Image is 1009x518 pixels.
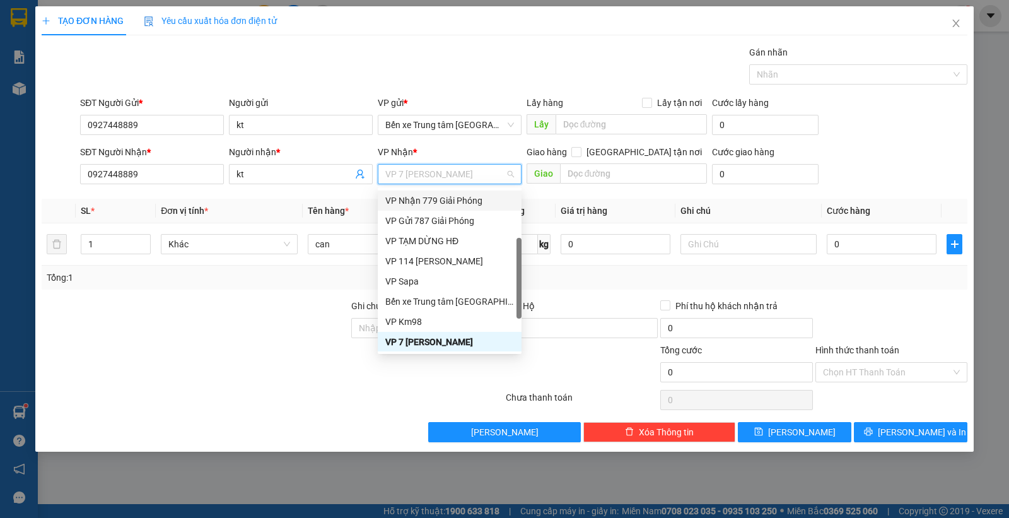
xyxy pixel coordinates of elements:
span: close [951,18,961,28]
input: Dọc đường [556,114,708,134]
div: VP Km98 [378,312,522,332]
span: kg [538,234,551,254]
input: 0 [561,234,670,254]
span: SL [81,206,91,216]
button: deleteXóa Thông tin [583,422,735,442]
span: Lấy tận nơi [652,96,707,110]
span: Thu Hộ [506,301,535,311]
span: [GEOGRAPHIC_DATA] tận nơi [581,145,707,159]
div: VP TẠM DỪNG HĐ [385,234,514,248]
label: Hình thức thanh toán [815,345,899,355]
span: Đơn vị tính [161,206,208,216]
label: Gán nhãn [749,47,788,57]
input: Cước lấy hàng [712,115,819,135]
span: Tên hàng [308,206,349,216]
span: [PERSON_NAME] [471,425,539,439]
span: [PERSON_NAME] và In [878,425,966,439]
div: VP 114 Trần Nhật Duật [378,251,522,271]
button: delete [47,234,67,254]
div: VP Gửi 787 Giải Phóng [378,211,522,231]
div: VP 114 [PERSON_NAME] [385,254,514,268]
div: Tổng: 1 [47,271,390,285]
div: VP 7 [PERSON_NAME] [385,335,514,349]
div: VP Km98 [385,315,514,329]
span: Phí thu hộ khách nhận trả [670,299,783,313]
span: Xóa Thông tin [639,425,694,439]
input: Ghi chú đơn hàng [351,318,503,338]
span: Giá trị hàng [561,206,607,216]
th: Ghi chú [675,199,822,223]
input: Dọc đường [560,163,708,184]
span: Lấy [527,114,556,134]
span: save [754,427,763,437]
div: VP Sapa [385,274,514,288]
span: Cước hàng [827,206,870,216]
div: Người gửi [229,96,373,110]
div: SĐT Người Nhận [80,145,224,159]
div: VP Sapa [378,271,522,291]
span: TẠO ĐƠN HÀNG [42,16,124,26]
span: Tổng cước [660,345,702,355]
img: icon [144,16,154,26]
div: Người nhận [229,145,373,159]
button: save[PERSON_NAME] [738,422,851,442]
div: Chưa thanh toán [504,391,659,413]
span: Yêu cầu xuất hóa đơn điện tử [144,16,277,26]
input: Ghi Chú [680,234,817,254]
div: Bến xe Trung tâm [GEOGRAPHIC_DATA] [385,295,514,309]
span: Lấy hàng [527,98,563,108]
span: printer [864,427,873,437]
span: user-add [355,169,365,179]
span: Khác [168,235,289,254]
div: Bến xe Trung tâm Lào Cai [378,291,522,312]
label: Ghi chú đơn hàng [351,301,421,311]
label: Cước giao hàng [712,147,774,157]
input: VD: Bàn, Ghế [308,234,444,254]
div: SĐT Người Gửi [80,96,224,110]
label: Cước lấy hàng [712,98,769,108]
span: Giao [527,163,560,184]
div: VP Nhận 779 Giải Phóng [378,191,522,211]
button: printer[PERSON_NAME] và In [854,422,967,442]
span: [PERSON_NAME] [768,425,836,439]
span: VP Nhận [378,147,413,157]
div: VP 7 Phạm Văn Đồng [378,332,522,352]
div: VP TẠM DỪNG HĐ [378,231,522,251]
span: plus [42,16,50,25]
button: [PERSON_NAME] [428,422,580,442]
button: plus [947,234,962,254]
span: delete [625,427,634,437]
div: VP gửi [378,96,522,110]
button: Close [938,6,974,42]
span: Giao hàng [527,147,567,157]
span: Bến xe Trung tâm Lào Cai [385,115,514,134]
input: Cước giao hàng [712,164,819,184]
div: VP Gửi 787 Giải Phóng [385,214,514,228]
div: VP Nhận 779 Giải Phóng [385,194,514,208]
span: plus [947,239,962,249]
span: VP 7 Phạm Văn Đồng [385,165,514,184]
